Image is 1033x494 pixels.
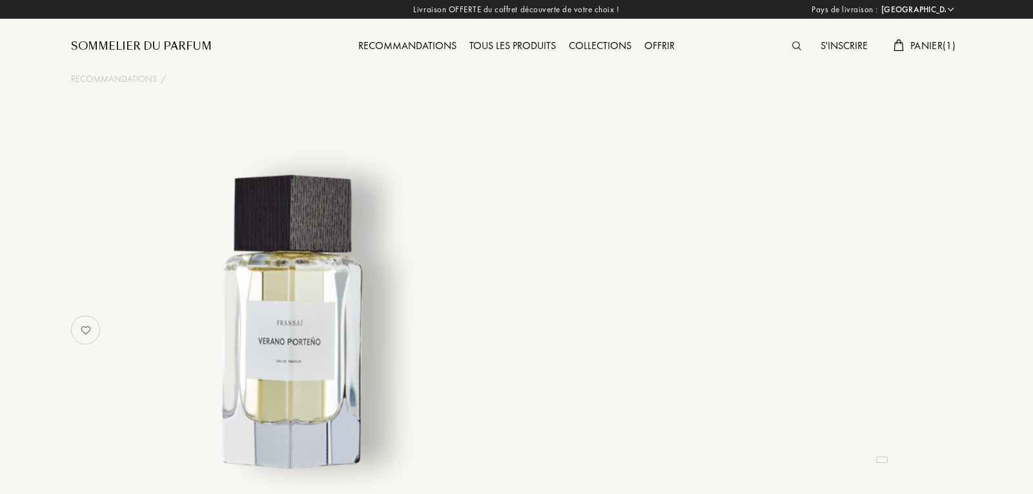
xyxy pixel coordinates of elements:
[71,72,157,86] a: Recommandations
[73,317,99,343] img: no_like_p.png
[814,38,874,55] div: S'inscrire
[562,38,638,55] div: Collections
[134,164,454,484] img: undefined undefined
[352,39,463,52] a: Recommandations
[71,39,212,54] a: Sommelier du Parfum
[894,39,904,51] img: cart.svg
[161,72,166,86] div: /
[638,38,681,55] div: Offrir
[352,38,463,55] div: Recommandations
[638,39,681,52] a: Offrir
[463,39,562,52] a: Tous les produits
[562,39,638,52] a: Collections
[814,39,874,52] a: S'inscrire
[792,41,801,50] img: search_icn.svg
[463,38,562,55] div: Tous les produits
[812,3,878,16] span: Pays de livraison :
[910,39,956,52] span: Panier ( 1 )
